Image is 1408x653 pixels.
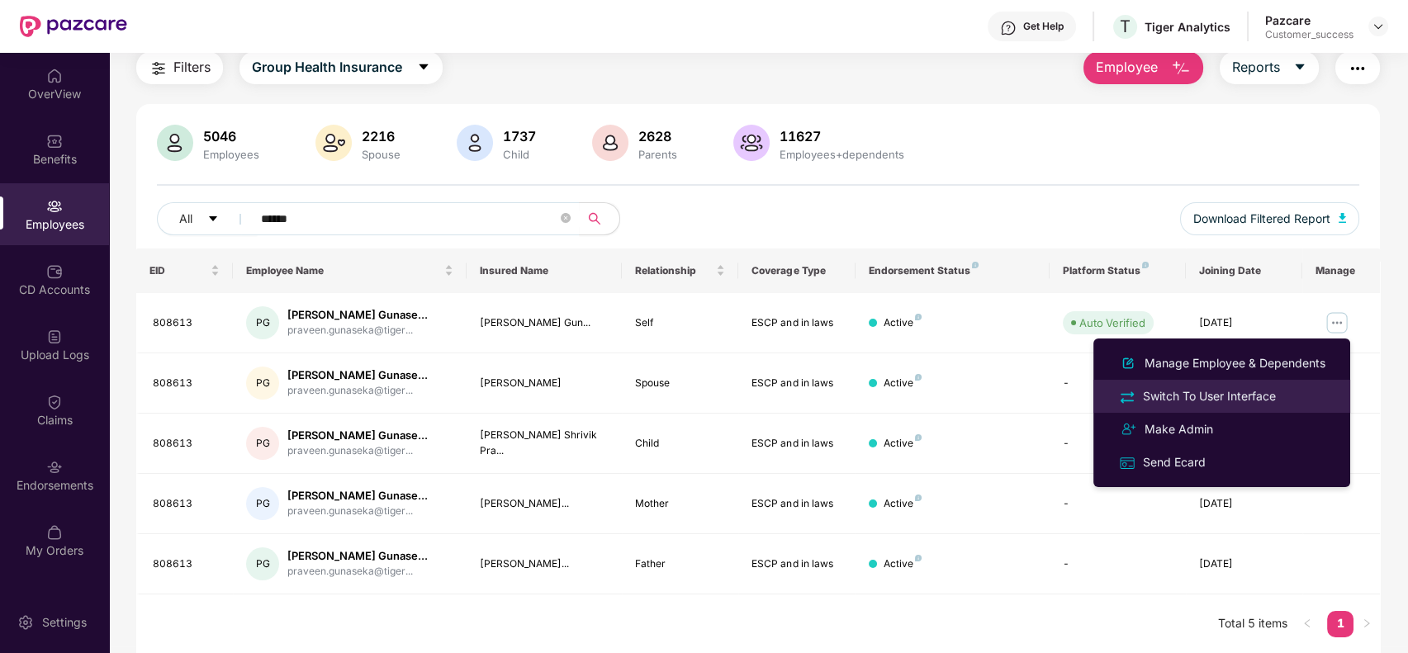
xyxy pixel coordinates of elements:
div: Active [884,556,922,572]
th: Coverage Type [738,248,855,293]
span: caret-down [207,213,219,226]
div: Send Ecard [1140,453,1209,471]
img: svg+xml;base64,PHN2ZyB4bWxucz0iaHR0cDovL3d3dy53My5vcmcvMjAwMC9zdmciIHdpZHRoPSI4IiBoZWlnaHQ9IjgiIH... [1142,262,1149,268]
div: Get Help [1023,20,1064,33]
div: Customer_success [1265,28,1353,41]
div: Endorsement Status [869,264,1036,277]
div: praveen.gunaseka@tiger... [287,443,428,459]
div: PG [246,306,279,339]
div: Manage Employee & Dependents [1141,354,1329,372]
div: praveen.gunaseka@tiger... [287,504,428,519]
div: Active [884,315,922,331]
div: PG [246,427,279,460]
div: Employees [200,148,263,161]
th: Manage [1302,248,1380,293]
div: [PERSON_NAME]... [480,496,609,512]
div: Switch To User Interface [1140,387,1279,405]
div: [PERSON_NAME] Gunase... [287,367,428,383]
img: svg+xml;base64,PHN2ZyBpZD0iVXBkYXRlZCIgeG1sbnM9Imh0dHA6Ly93d3cudzMub3JnLzIwMDAvc3ZnIiB3aWR0aD0iMj... [46,589,63,606]
div: 11627 [776,128,908,144]
div: Platform Status [1063,264,1173,277]
div: praveen.gunaseka@tiger... [287,383,428,399]
img: svg+xml;base64,PHN2ZyBpZD0iQ2xhaW0iIHhtbG5zPSJodHRwOi8vd3d3LnczLm9yZy8yMDAwL3N2ZyIgd2lkdGg9IjIwIi... [46,394,63,410]
span: close-circle [561,211,571,227]
img: svg+xml;base64,PHN2ZyB4bWxucz0iaHR0cDovL3d3dy53My5vcmcvMjAwMC9zdmciIHdpZHRoPSIyNCIgaGVpZ2h0PSIyNC... [1348,59,1368,78]
th: Insured Name [467,248,622,293]
li: 1 [1327,611,1353,637]
div: PG [246,487,279,520]
button: Reportscaret-down [1220,51,1319,84]
div: 808613 [153,315,220,331]
div: Active [884,376,922,391]
span: Employee Name [246,264,440,277]
span: EID [149,264,208,277]
img: manageButton [1324,310,1350,336]
th: Relationship [622,248,738,293]
a: 1 [1327,611,1353,636]
img: svg+xml;base64,PHN2ZyBpZD0iQ0RfQWNjb3VudHMiIGRhdGEtbmFtZT0iQ0QgQWNjb3VudHMiIHhtbG5zPSJodHRwOi8vd3... [46,263,63,280]
img: svg+xml;base64,PHN2ZyB4bWxucz0iaHR0cDovL3d3dy53My5vcmcvMjAwMC9zdmciIHdpZHRoPSI4IiBoZWlnaHQ9IjgiIH... [915,434,922,441]
img: svg+xml;base64,PHN2ZyB4bWxucz0iaHR0cDovL3d3dy53My5vcmcvMjAwMC9zdmciIHhtbG5zOnhsaW5rPSJodHRwOi8vd3... [315,125,352,161]
img: svg+xml;base64,PHN2ZyB4bWxucz0iaHR0cDovL3d3dy53My5vcmcvMjAwMC9zdmciIHdpZHRoPSI4IiBoZWlnaHQ9IjgiIH... [915,555,922,561]
div: [PERSON_NAME] Gunase... [287,488,428,504]
img: svg+xml;base64,PHN2ZyB4bWxucz0iaHR0cDovL3d3dy53My5vcmcvMjAwMC9zdmciIHhtbG5zOnhsaW5rPSJodHRwOi8vd3... [1339,213,1347,223]
div: [PERSON_NAME] Shrivik Pra... [480,428,609,459]
span: Reports [1232,57,1280,78]
th: Employee Name [233,248,466,293]
div: 808613 [153,436,220,452]
img: svg+xml;base64,PHN2ZyB4bWxucz0iaHR0cDovL3d3dy53My5vcmcvMjAwMC9zdmciIHdpZHRoPSI4IiBoZWlnaHQ9IjgiIH... [915,314,922,320]
div: Child [500,148,539,161]
img: svg+xml;base64,PHN2ZyB4bWxucz0iaHR0cDovL3d3dy53My5vcmcvMjAwMC9zdmciIHdpZHRoPSI4IiBoZWlnaHQ9IjgiIH... [915,374,922,381]
div: ESCP and in laws [751,436,841,452]
div: 808613 [153,376,220,391]
div: [PERSON_NAME] Gunase... [287,428,428,443]
div: ESCP and in laws [751,315,841,331]
img: svg+xml;base64,PHN2ZyB4bWxucz0iaHR0cDovL3d3dy53My5vcmcvMjAwMC9zdmciIHhtbG5zOnhsaW5rPSJodHRwOi8vd3... [457,125,493,161]
img: svg+xml;base64,PHN2ZyB4bWxucz0iaHR0cDovL3d3dy53My5vcmcvMjAwMC9zdmciIHdpZHRoPSIxNiIgaGVpZ2h0PSIxNi... [1118,454,1136,472]
div: Make Admin [1141,420,1216,438]
div: 808613 [153,496,220,512]
div: [PERSON_NAME] Gunase... [287,307,428,323]
td: - [1050,534,1186,594]
div: Auto Verified [1079,315,1145,331]
button: left [1294,611,1320,637]
span: left [1302,618,1312,628]
img: svg+xml;base64,PHN2ZyBpZD0iRW1wbG95ZWVzIiB4bWxucz0iaHR0cDovL3d3dy53My5vcmcvMjAwMC9zdmciIHdpZHRoPS... [46,198,63,215]
img: svg+xml;base64,PHN2ZyB4bWxucz0iaHR0cDovL3d3dy53My5vcmcvMjAwMC9zdmciIHhtbG5zOnhsaW5rPSJodHRwOi8vd3... [1118,353,1138,373]
span: caret-down [1293,60,1306,75]
button: search [579,202,620,235]
img: svg+xml;base64,PHN2ZyBpZD0iRHJvcGRvd24tMzJ4MzIiIHhtbG5zPSJodHRwOi8vd3d3LnczLm9yZy8yMDAwL3N2ZyIgd2... [1372,20,1385,33]
div: Father [635,556,725,572]
li: Previous Page [1294,611,1320,637]
span: search [579,212,611,225]
div: Active [884,496,922,512]
div: Child [635,436,725,452]
img: svg+xml;base64,PHN2ZyB4bWxucz0iaHR0cDovL3d3dy53My5vcmcvMjAwMC9zdmciIHdpZHRoPSIyNCIgaGVpZ2h0PSIyNC... [1118,388,1136,406]
div: Tiger Analytics [1145,19,1230,35]
span: T [1120,17,1131,36]
img: svg+xml;base64,PHN2ZyB4bWxucz0iaHR0cDovL3d3dy53My5vcmcvMjAwMC9zdmciIHhtbG5zOnhsaW5rPSJodHRwOi8vd3... [157,125,193,161]
img: svg+xml;base64,PHN2ZyBpZD0iTXlfT3JkZXJzIiBkYXRhLW5hbWU9Ik15IE9yZGVycyIgeG1sbnM9Imh0dHA6Ly93d3cudz... [46,524,63,541]
span: All [179,210,192,228]
img: svg+xml;base64,PHN2ZyBpZD0iU2V0dGluZy0yMHgyMCIgeG1sbnM9Imh0dHA6Ly93d3cudzMub3JnLzIwMDAvc3ZnIiB3aW... [17,614,34,631]
img: svg+xml;base64,PHN2ZyB4bWxucz0iaHR0cDovL3d3dy53My5vcmcvMjAwMC9zdmciIHdpZHRoPSIyNCIgaGVpZ2h0PSIyNC... [149,59,168,78]
span: Filters [173,57,211,78]
div: 2216 [358,128,404,144]
div: PG [246,547,279,580]
div: 1737 [500,128,539,144]
div: Pazcare [1265,12,1353,28]
div: ESCP and in laws [751,556,841,572]
img: New Pazcare Logo [20,16,127,37]
span: Group Health Insurance [252,57,402,78]
th: EID [136,248,234,293]
div: 2628 [635,128,680,144]
div: [PERSON_NAME] [480,376,609,391]
div: ESCP and in laws [751,496,841,512]
div: [PERSON_NAME]... [480,556,609,572]
img: svg+xml;base64,PHN2ZyB4bWxucz0iaHR0cDovL3d3dy53My5vcmcvMjAwMC9zdmciIHdpZHRoPSI4IiBoZWlnaHQ9IjgiIH... [915,494,922,501]
div: [DATE] [1199,315,1289,331]
button: right [1353,611,1380,637]
div: Self [635,315,725,331]
div: ESCP and in laws [751,376,841,391]
button: Employee [1083,51,1203,84]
